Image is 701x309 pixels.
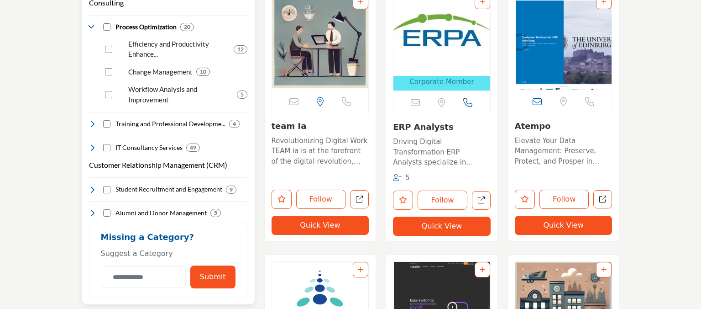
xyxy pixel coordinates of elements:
[226,186,236,194] div: 9 Results For Student Recruitment and Engagement
[128,67,193,77] p: Change Management: Navigate change smoothly with dedicated management strategies, ensuring minima...
[101,232,235,249] h2: Missing a Category?
[358,266,363,273] a: Add To List
[393,217,491,236] button: Quick View
[115,22,177,32] h4: Process Optimization: Expert-driven strategies tailored to streamline and enhance institutional p...
[393,191,413,210] button: Like listing
[128,39,230,59] p: Efficiency and Productivity Enhancement: Drive institutional efficiency with tools and strategies...
[186,144,200,152] div: 49 Results For IT Consultancy Services
[214,210,217,216] b: 5
[101,266,186,288] input: Category Name
[115,119,225,128] h4: Training and Professional Development: Bespoke solutions geared towards uplifting the skills and ...
[230,186,233,193] b: 9
[103,209,110,217] input: Select Alumni and Donor Management checkbox
[515,190,535,209] button: Like listing
[515,121,551,131] a: Atempo
[480,266,485,273] a: Add To List
[272,216,369,235] button: Quick View
[418,191,467,210] button: Follow
[515,133,612,167] a: Elevate Your Data Management: Preserve, Protect, and Prosper in Higher Education and Beyond Speci...
[115,185,222,194] h4: Student Recruitment and Engagement: Holistic systems designed to attract, engage, and retain stud...
[101,249,173,258] span: Suggest a Category
[89,160,227,170] button: Customer Relationship Management (CRM)
[105,46,112,53] input: Select Efficiency and Productivity Enhancement checkbox
[393,173,410,183] div: Followers
[472,191,491,210] a: Open erp-analysts in new tab
[103,120,110,128] input: Select Training and Professional Development checkbox
[272,133,369,167] a: Revolutionizing Digital Work TEAM ia is at the forefront of the digital revolution, offering a co...
[405,174,410,182] span: 5
[272,136,369,167] p: Revolutionizing Digital Work TEAM ia is at the forefront of the digital revolution, offering a co...
[105,91,112,98] input: Select Workflow Analysis and Improvement checkbox
[105,68,112,75] input: Select Change Management checkbox
[190,144,196,151] b: 49
[210,209,221,217] div: 5 Results For Alumni and Donor Management
[234,45,247,53] div: 12 Results For Efficiency and Productivity Enhancement
[296,190,346,209] button: Follow
[184,24,190,30] b: 20
[241,91,244,98] b: 5
[103,144,110,151] input: Select IT Consultancy Services checkbox
[350,190,369,209] a: Open team-ia in new tab
[515,136,612,167] p: Elevate Your Data Management: Preserve, Protect, and Prosper in Higher Education and Beyond Speci...
[128,84,233,105] p: Workflow Analysis and Improvement: Enhance operational workflows with in-depth analysis and impro...
[115,208,207,218] h4: Alumni and Donor Management: Solutions that foster and nurture lifelong relationships with gradua...
[180,23,194,31] div: 20 Results For Process Optimization
[103,23,110,31] input: Select Process Optimization checkbox
[539,190,589,209] button: Follow
[272,121,369,131] h3: team Ia
[103,186,110,193] input: Select Student Recruitment and Engagement checkbox
[237,46,244,53] b: 12
[233,121,236,127] b: 4
[601,266,607,273] a: Add To List
[200,69,206,75] b: 10
[393,134,491,168] a: Driving Digital Transformation ERP Analysts specialize in Oracle solutions, offering services tha...
[393,122,491,132] h3: ERP Analysts
[593,190,612,209] a: Open atempo in new tab
[237,91,247,99] div: 5 Results For Workflow Analysis and Improvement
[272,190,292,209] button: Like listing
[229,120,240,128] div: 4 Results For Training and Professional Development
[515,121,612,131] h3: Atempo
[196,68,210,76] div: 10 Results For Change Management
[393,137,491,168] p: Driving Digital Transformation ERP Analysts specialize in Oracle solutions, offering services tha...
[272,121,307,131] a: team Ia
[515,216,612,235] button: Quick View
[409,77,474,87] span: Corporate Member
[115,143,183,152] h4: IT Consultancy Services: Expert advice and strategies tailored for the educational sector, ensuri...
[393,122,453,132] a: ERP Analysts
[190,266,235,288] button: Submit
